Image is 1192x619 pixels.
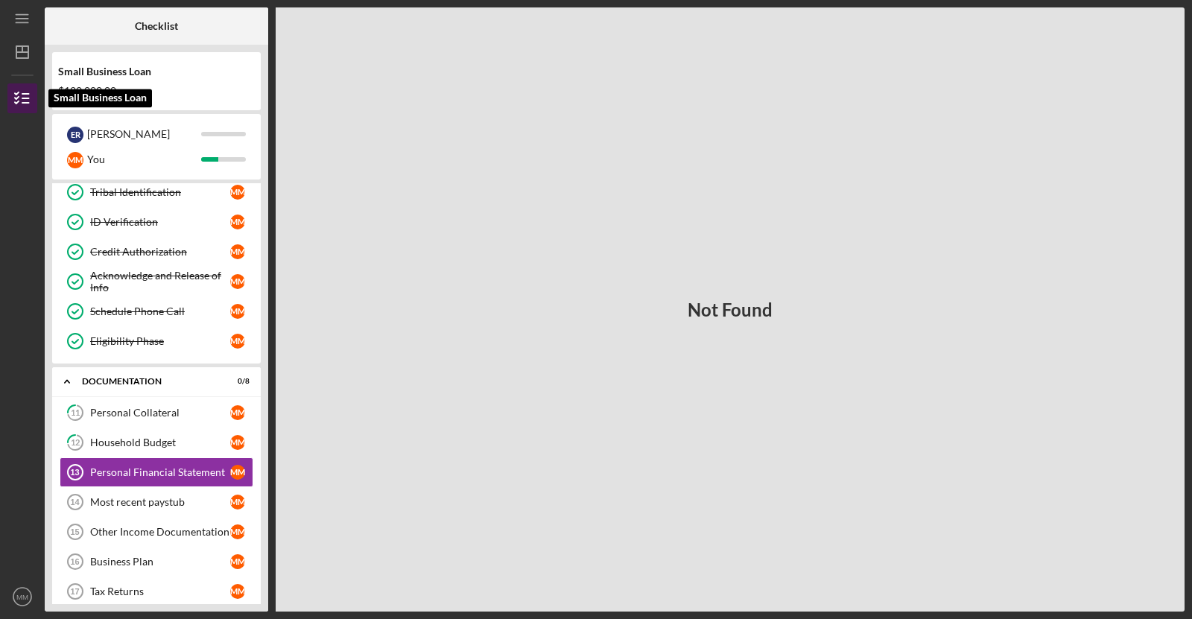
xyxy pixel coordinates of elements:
div: Tax Returns [90,585,230,597]
button: MM [7,582,37,612]
div: M M [230,554,245,569]
div: Other Income Documentation [90,526,230,538]
div: Personal Financial Statement [90,466,230,478]
div: Personal Collateral [90,407,230,419]
div: Schedule Phone Call [90,305,230,317]
div: M M [230,584,245,599]
a: 16Business PlanMM [60,547,253,577]
a: 17Tax ReturnsMM [60,577,253,606]
a: Schedule Phone CallMM [60,296,253,326]
div: M M [230,274,245,289]
div: Eligibility Phase [90,335,230,347]
a: Credit AuthorizationMM [60,237,253,267]
div: 0 / 8 [223,377,250,386]
div: Documentation [82,377,212,386]
a: ID VerificationMM [60,207,253,237]
div: Household Budget [90,437,230,448]
h3: Not Found [688,299,773,320]
div: M M [230,244,245,259]
div: Tribal Identification [90,186,230,198]
div: M M [230,334,245,349]
tspan: 13 [70,468,79,477]
b: Checklist [135,20,178,32]
text: MM [16,593,28,601]
tspan: 12 [71,438,80,448]
div: [PERSON_NAME] [87,121,201,147]
div: Small Business Loan [58,66,255,77]
div: M M [230,405,245,420]
a: Acknowledge and Release of InfoMM [60,267,253,296]
div: M M [230,524,245,539]
a: 12Household BudgetMM [60,428,253,457]
div: M M [230,495,245,510]
div: M M [230,435,245,450]
div: M M [67,152,83,168]
tspan: 17 [70,587,79,596]
div: M M [230,185,245,200]
tspan: 15 [70,527,79,536]
a: 13Personal Financial StatementMM [60,457,253,487]
div: $120,000.00 [58,85,255,97]
a: 14Most recent paystubMM [60,487,253,517]
div: Acknowledge and Release of Info [90,270,230,293]
div: Business Plan [90,556,230,568]
tspan: 14 [70,498,80,507]
a: Eligibility PhaseMM [60,326,253,356]
a: Tribal IdentificationMM [60,177,253,207]
tspan: 16 [70,557,79,566]
div: You [87,147,201,172]
div: M M [230,304,245,319]
div: ID Verification [90,216,230,228]
div: M M [230,215,245,229]
a: 15Other Income DocumentationMM [60,517,253,547]
a: 11Personal CollateralMM [60,398,253,428]
tspan: 11 [71,408,80,418]
div: Most recent paystub [90,496,230,508]
div: M M [230,465,245,480]
div: E R [67,127,83,143]
div: Credit Authorization [90,246,230,258]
